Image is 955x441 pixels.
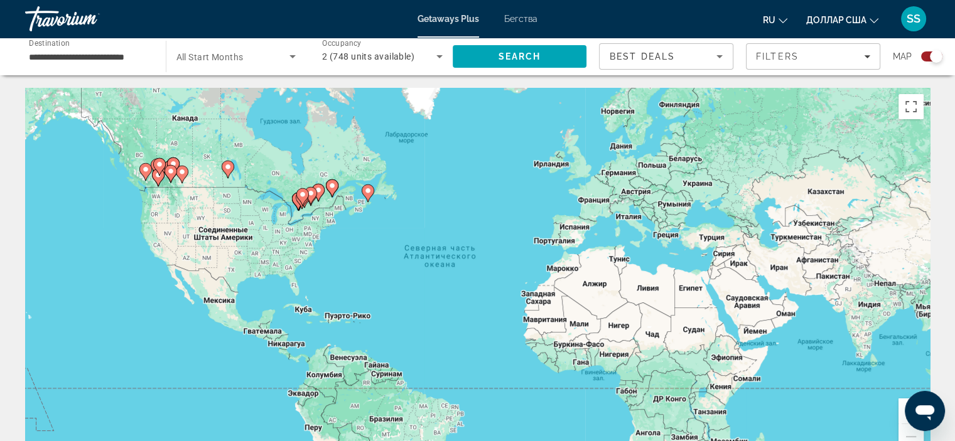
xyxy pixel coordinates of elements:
[898,398,924,423] button: Увеличить
[29,38,70,47] span: Destination
[504,14,537,24] a: Бегства
[806,15,866,25] font: доллар США
[763,15,775,25] font: ru
[610,51,675,61] span: Best Deals
[763,11,787,29] button: Изменить язык
[898,94,924,119] button: Включить полноэкранный режим
[746,43,880,70] button: Filters
[453,45,587,68] button: Search
[25,3,151,35] a: Травориум
[756,51,799,61] span: Filters
[29,50,149,65] input: Select destination
[498,51,541,61] span: Search
[322,39,362,48] span: Occupancy
[806,11,878,29] button: Изменить валюту
[610,49,723,64] mat-select: Sort by
[907,12,920,25] font: SS
[418,14,479,24] a: Getaways Plus
[905,391,945,431] iframe: Кнопка запуска окна обмена сообщениями
[893,48,912,65] span: Map
[897,6,930,32] button: Меню пользователя
[322,51,414,61] span: 2 (748 units available)
[176,52,244,62] span: All Start Months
